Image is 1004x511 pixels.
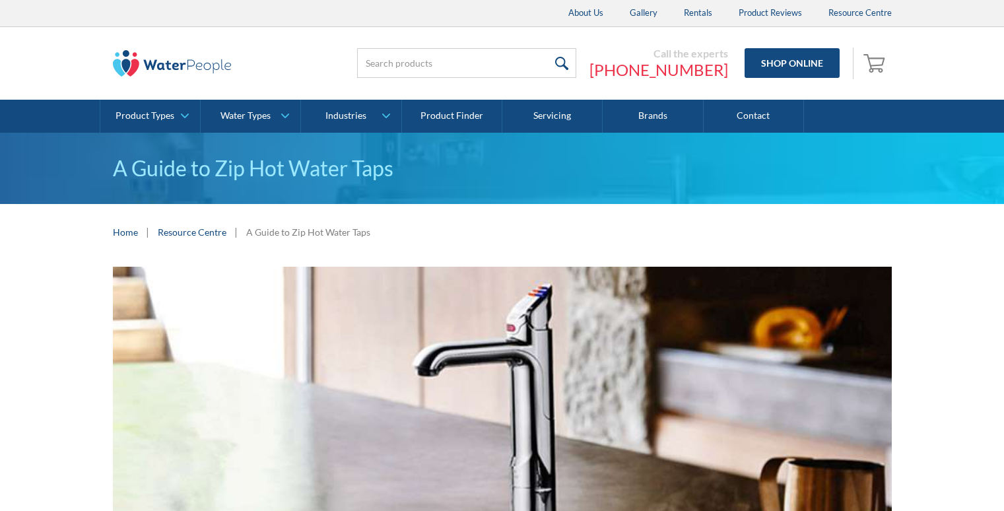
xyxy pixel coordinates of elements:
a: Water Types [201,100,300,133]
div: Water Types [220,110,271,121]
img: The Water People [113,50,232,77]
a: Home [113,225,138,239]
div: Industries [325,110,366,121]
a: Shop Online [745,48,840,78]
a: Contact [704,100,804,133]
div: Product Types [116,110,174,121]
a: Industries [301,100,401,133]
div: Call the experts [589,47,728,60]
img: shopping cart [863,52,888,73]
div: | [233,224,240,240]
h1: A Guide to Zip Hot Water Taps [113,153,892,184]
a: Product Types [100,100,200,133]
a: Resource Centre [158,225,226,239]
div: | [145,224,151,240]
a: Open empty cart [860,48,892,79]
div: A Guide to Zip Hot Water Taps [246,225,370,239]
a: Servicing [502,100,603,133]
a: Product Finder [402,100,502,133]
a: [PHONE_NUMBER] [589,60,728,80]
input: Search products [357,48,576,78]
a: Brands [603,100,703,133]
